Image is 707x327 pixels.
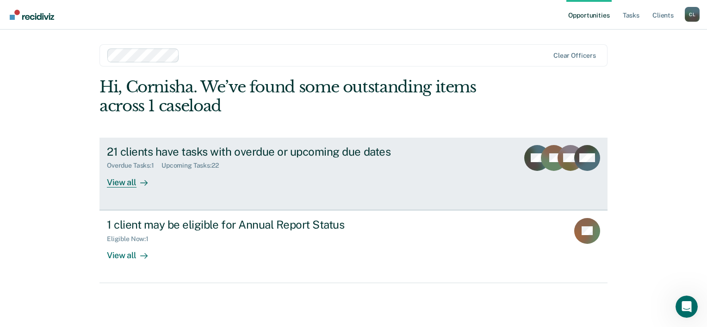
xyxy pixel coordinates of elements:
div: View all [107,170,159,188]
div: Hi, Cornisha. We’ve found some outstanding items across 1 caseload [99,78,506,115]
div: Eligible Now : 1 [107,235,156,243]
iframe: Intercom live chat [676,296,698,318]
img: Recidiviz [10,10,54,20]
a: 21 clients have tasks with overdue or upcoming due datesOverdue Tasks:1Upcoming Tasks:22View all [99,138,608,210]
button: Profile dropdown button [685,7,700,22]
div: View all [107,242,159,260]
div: Overdue Tasks : 1 [107,162,161,170]
div: 21 clients have tasks with overdue or upcoming due dates [107,145,432,158]
a: 1 client may be eligible for Annual Report StatusEligible Now:1View all [99,210,608,283]
div: Upcoming Tasks : 22 [161,162,226,170]
div: Clear officers [553,52,596,60]
div: C L [685,7,700,22]
div: 1 client may be eligible for Annual Report Status [107,218,432,231]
